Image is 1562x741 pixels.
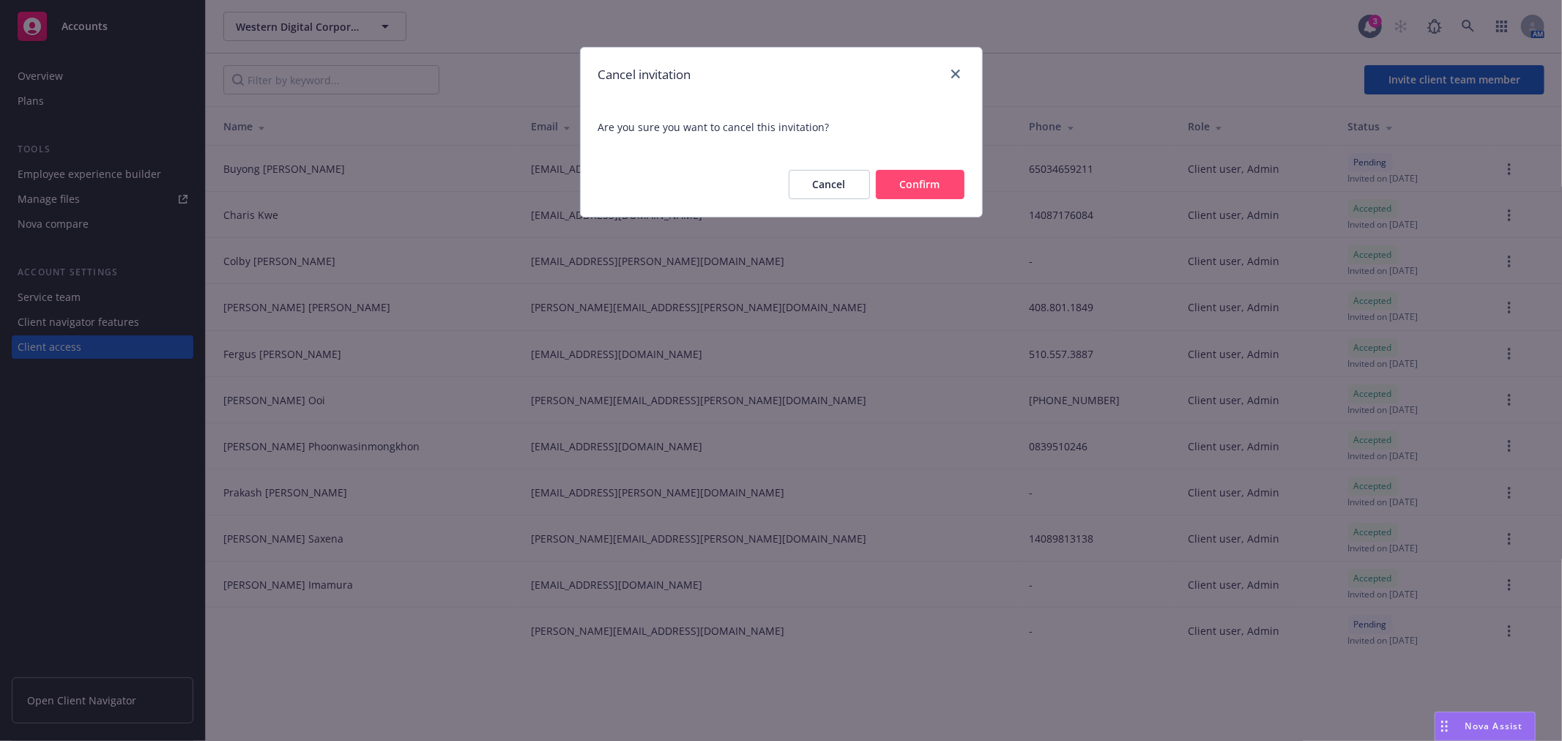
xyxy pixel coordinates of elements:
div: Drag to move [1435,712,1454,740]
button: Confirm [876,170,964,199]
button: Nova Assist [1435,712,1536,741]
button: Cancel [789,170,870,199]
span: Are you sure you want to cancel this invitation? [581,102,982,152]
span: Nova Assist [1465,720,1523,732]
a: close [947,65,964,83]
h1: Cancel invitation [598,65,691,84]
